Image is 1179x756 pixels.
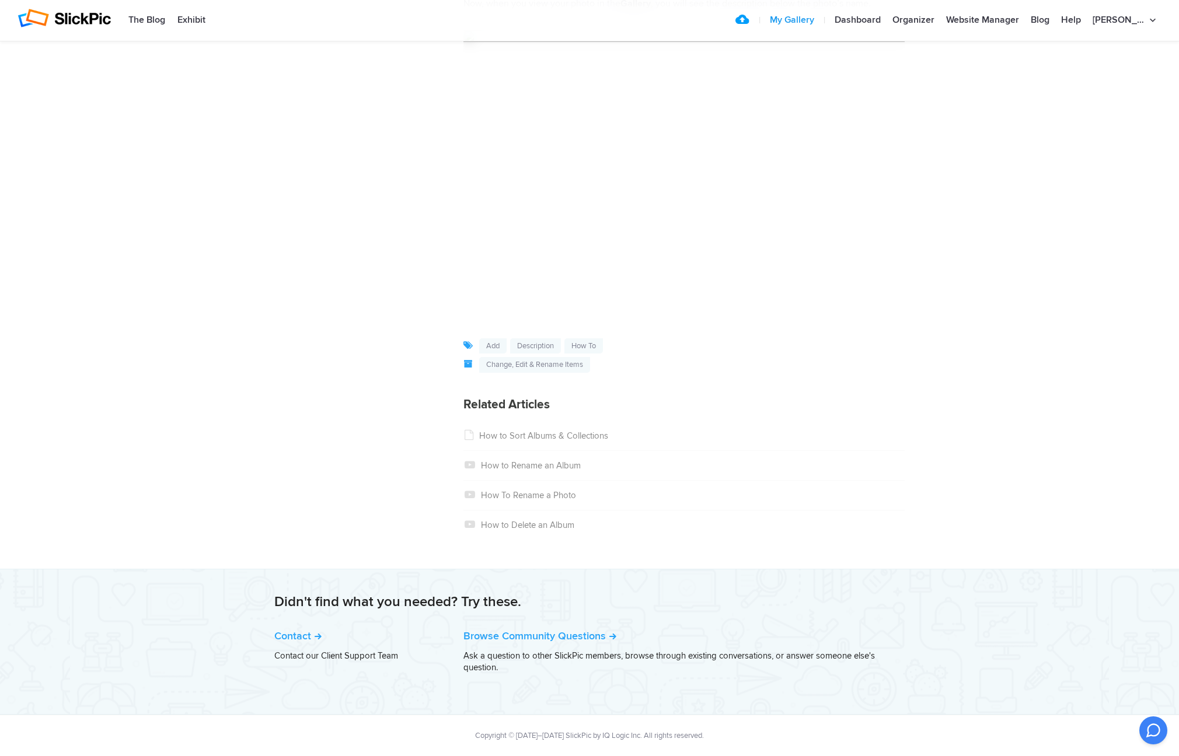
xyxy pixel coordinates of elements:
[463,460,581,471] a: How to Rename an Album
[463,629,616,642] a: Browse Community Questions
[275,730,905,741] div: Copyright © [DATE]–[DATE] SlickPic by IQ Logic Inc. All rights reserved.
[463,397,905,412] h3: Related Articles
[860,684,905,691] a: [PERSON_NAME]
[274,650,398,661] a: Contact our Client Support Team
[463,430,608,441] a: How to Sort Albums & Collections
[463,520,574,530] a: How to Delete an Album
[479,338,507,354] a: add
[479,357,590,373] a: Change, Edit & Rename Items
[274,593,905,611] h2: Didn't find what you needed? Try these.
[463,490,576,501] a: How To Rename a Photo
[510,338,561,354] a: description
[274,629,322,642] a: Contact
[564,338,603,354] a: how to
[463,650,905,673] p: Ask a question to other SlickPic members, browse through existing conversations, or answer someon...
